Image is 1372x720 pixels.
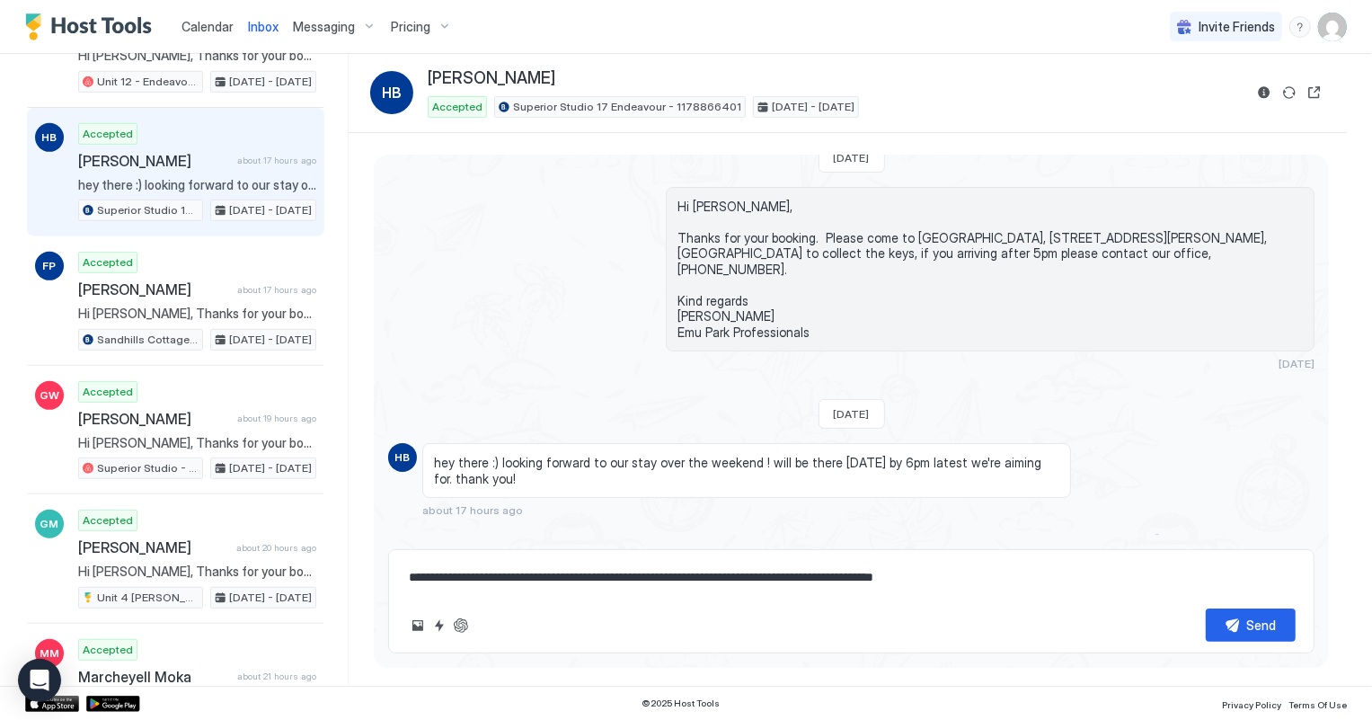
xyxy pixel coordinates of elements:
a: Google Play Store [86,696,140,712]
a: Privacy Policy [1222,694,1281,713]
a: App Store [25,696,79,712]
span: Invite Friends [1199,19,1275,35]
div: menu [1289,16,1311,38]
span: [PERSON_NAME] [78,538,229,556]
span: Hi [PERSON_NAME], Thanks for your booking. Please come to [GEOGRAPHIC_DATA], [STREET_ADDRESS][PER... [78,435,316,451]
span: Accepted [83,642,133,658]
span: [PERSON_NAME] [78,410,230,428]
span: © 2025 Host Tools [642,698,721,709]
span: Privacy Policy [1222,699,1281,710]
span: MM [40,645,59,662]
span: hey there :) looking forward to our stay over the weekend ! will be there [DATE] by 6pm latest we... [434,455,1059,486]
a: Terms Of Use [1288,694,1347,713]
button: Upload image [407,615,429,636]
span: Superior Studio 17 Endeavour - 1178866401 [97,202,199,218]
span: Hi [PERSON_NAME], Thanks for your booking. Please come to [GEOGRAPHIC_DATA], [STREET_ADDRESS][PER... [78,48,316,64]
span: hey there :) looking forward to our stay over the weekend ! will be there [DATE] by 6pm latest we... [78,177,316,193]
span: Accepted [83,126,133,142]
span: about 17 hours ago [422,503,523,517]
span: Unit 4 [PERSON_NAME] [97,590,199,606]
span: Calendar [181,19,234,34]
span: [DATE] - [DATE] [229,74,312,90]
span: Sandhills Cottage - [STREET_ADDRESS] [97,332,199,348]
span: Accepted [83,512,133,529]
span: Accepted [83,384,133,400]
div: Send [1247,616,1277,635]
span: Inbox [248,19,279,34]
button: Scheduled Messages [1147,529,1314,553]
span: Hi [PERSON_NAME], Thanks for your booking. Please come to [GEOGRAPHIC_DATA], [STREET_ADDRESS][PER... [677,199,1303,341]
span: HB [42,129,58,146]
span: Superior Studio - Unit 4 - 1103724901 [97,460,199,476]
span: [PERSON_NAME] [78,280,230,298]
span: [PERSON_NAME] [428,68,555,89]
span: Messaging [293,19,355,35]
button: Sync reservation [1279,82,1300,103]
span: Marcheyell Moka [78,668,230,686]
button: ChatGPT Auto Reply [450,615,472,636]
span: [DATE] - [DATE] [229,590,312,606]
span: [DATE] - [DATE] [229,460,312,476]
span: HB [395,449,411,466]
span: HB [382,82,402,103]
span: GM [40,516,59,532]
span: [DATE] [834,407,870,421]
span: Hi [PERSON_NAME], Thanks for your booking. Please come to [GEOGRAPHIC_DATA], [STREET_ADDRESS][PER... [78,564,316,580]
div: User profile [1318,13,1347,41]
span: about 17 hours ago [237,155,316,166]
span: Accepted [83,254,133,271]
span: [DATE] [834,151,870,164]
button: Open reservation [1304,82,1325,103]
span: [PERSON_NAME] [78,152,230,170]
div: Open Intercom Messenger [18,659,61,702]
span: Pricing [391,19,430,35]
span: Superior Studio 17 Endeavour - 1178866401 [513,99,741,115]
button: Reservation information [1253,82,1275,103]
span: about 20 hours ago [236,542,316,554]
a: Host Tools Logo [25,13,160,40]
span: [DATE] - [DATE] [229,332,312,348]
span: [DATE] - [DATE] [772,99,854,115]
span: about 21 hours ago [237,671,316,682]
span: Accepted [432,99,482,115]
button: Quick reply [429,615,450,636]
span: about 19 hours ago [237,413,316,424]
a: Calendar [181,17,234,36]
span: Hi [PERSON_NAME], Thanks for your booking. Please come to [GEOGRAPHIC_DATA], [STREET_ADDRESS][PER... [78,306,316,322]
span: [DATE] - [DATE] [229,202,312,218]
span: GW [40,387,59,404]
div: Scheduled Messages [1172,531,1294,550]
span: about 17 hours ago [237,284,316,296]
span: Terms Of Use [1288,699,1347,710]
span: [DATE] [1279,357,1314,370]
a: Inbox [248,17,279,36]
button: Send [1206,609,1296,642]
span: Unit 12 - Endeavour · Deluxe Studio - Unit 12 [97,74,199,90]
span: FP [43,258,57,274]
